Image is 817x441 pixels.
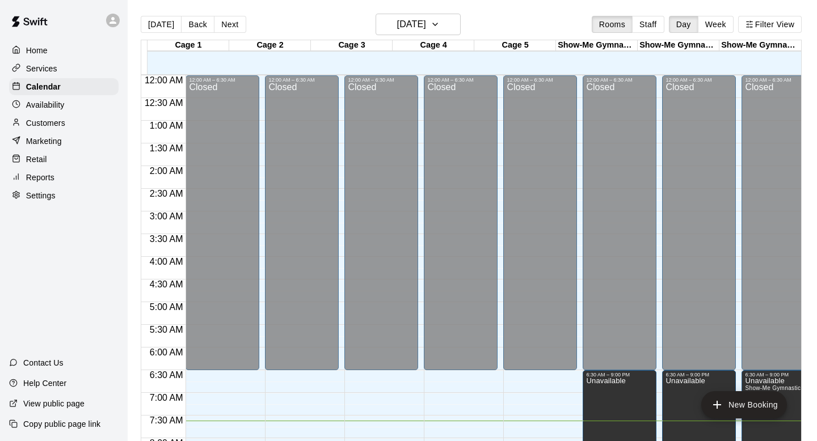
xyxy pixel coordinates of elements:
p: Marketing [26,135,62,147]
div: 12:00 AM – 6:30 AM: Closed [583,75,656,370]
div: 12:00 AM – 6:30 AM [586,77,653,83]
div: 12:00 AM – 6:30 AM [189,77,256,83]
p: Customers [26,117,65,129]
div: 6:30 AM – 9:00 PM [666,372,732,378]
a: Reports [9,169,119,186]
div: Cage 2 [229,40,311,51]
p: Contact Us [23,357,64,368]
span: 4:00 AM [147,257,186,266]
div: 12:00 AM – 6:30 AM [348,77,415,83]
span: 12:30 AM [142,98,186,108]
div: 12:00 AM – 6:30 AM [507,77,574,83]
button: Day [669,16,698,33]
p: Settings [26,190,56,201]
div: 6:30 AM – 9:00 PM [586,372,653,378]
div: Show-Me Gymnastics Cage 1 [556,40,638,51]
div: 12:00 AM – 6:30 AM [745,77,812,83]
div: 12:00 AM – 6:30 AM: Closed [424,75,498,370]
span: 6:00 AM [147,347,186,357]
div: Cage 5 [474,40,556,51]
span: 2:00 AM [147,166,186,176]
button: Next [214,16,246,33]
div: 12:00 AM – 6:30 AM: Closed [742,75,815,370]
a: Retail [9,151,119,168]
div: Closed [189,83,256,374]
p: Home [26,45,48,56]
span: 1:30 AM [147,143,186,153]
p: Copy public page link [23,418,100,430]
button: Staff [632,16,664,33]
div: Cage 1 [148,40,229,51]
div: Closed [427,83,494,374]
p: Retail [26,154,47,165]
span: 7:00 AM [147,393,186,402]
button: Rooms [592,16,633,33]
div: Closed [586,83,653,374]
div: 12:00 AM – 6:30 AM: Closed [503,75,577,370]
div: 12:00 AM – 6:30 AM [666,77,732,83]
div: 12:00 AM – 6:30 AM: Closed [265,75,339,370]
span: 2:30 AM [147,189,186,198]
span: 6:30 AM [147,370,186,380]
div: Show-Me Gymnastics Cage 2 [638,40,719,51]
a: Calendar [9,78,119,95]
button: [DATE] [376,14,461,35]
span: 3:30 AM [147,234,186,244]
p: Help Center [23,378,66,389]
a: Availability [9,96,119,113]
div: Show-Me Gymnastics Cage 3 [719,40,801,51]
div: 12:00 AM – 6:30 AM: Closed [344,75,418,370]
div: Cage 3 [311,40,393,51]
div: Closed [507,83,574,374]
a: Customers [9,115,119,132]
div: Closed [348,83,415,374]
div: 12:00 AM – 6:30 AM: Closed [186,75,259,370]
p: View public page [23,398,85,409]
h6: [DATE] [397,16,426,32]
span: 4:30 AM [147,279,186,289]
span: 5:00 AM [147,302,186,312]
a: Home [9,42,119,59]
p: Services [26,63,57,74]
div: 12:00 AM – 6:30 AM: Closed [662,75,736,370]
div: 12:00 AM – 6:30 AM [427,77,494,83]
a: Settings [9,187,119,204]
span: 3:00 AM [147,211,186,221]
p: Reports [26,172,54,183]
span: 5:30 AM [147,325,186,334]
a: Services [9,60,119,77]
button: [DATE] [141,16,182,33]
span: 12:00 AM [142,75,186,85]
div: 12:00 AM – 6:30 AM [268,77,335,83]
span: 7:30 AM [147,415,186,425]
div: 6:30 AM – 9:00 PM [745,372,812,378]
span: 1:00 AM [147,121,186,130]
div: Closed [745,83,812,374]
div: Closed [666,83,732,374]
p: Availability [26,99,65,111]
a: Marketing [9,133,119,150]
button: add [701,391,787,418]
div: Closed [268,83,335,374]
button: Filter View [738,16,802,33]
div: Cage 4 [393,40,474,51]
button: Week [698,16,734,33]
button: Back [181,16,214,33]
p: Calendar [26,81,61,92]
